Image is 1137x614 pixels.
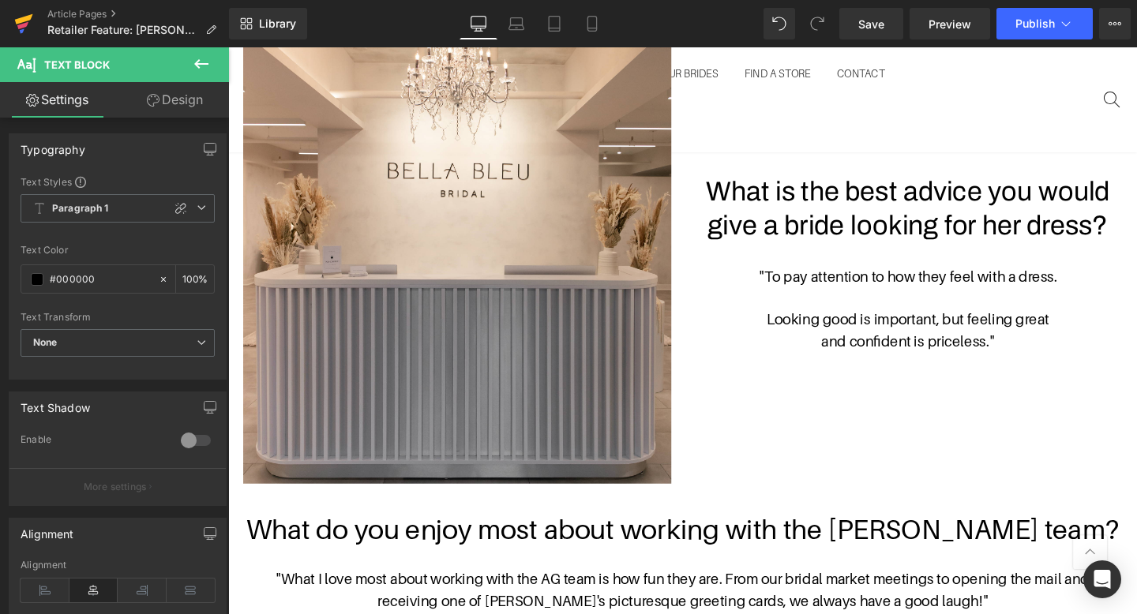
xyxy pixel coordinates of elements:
a: Laptop [497,8,535,39]
span: Publish [1015,17,1055,30]
div: Open Intercom Messenger [1083,560,1121,598]
button: More [1099,8,1131,39]
p: and confident is priceless. [490,298,940,320]
b: None [33,336,58,348]
span: Save [858,16,884,32]
p: "What I love most about working with the AG team is how fun they are. From our bridal market meet... [28,548,928,593]
b: Paragraph 1 [52,202,109,215]
a: Preview [910,8,990,39]
a: New Library [229,8,307,39]
div: Enable [21,433,165,450]
a: Article Pages [47,8,229,21]
button: Redo [801,8,833,39]
button: Undo [764,8,795,39]
span: Preview [929,16,971,32]
span: " [800,300,805,317]
div: Text Color [21,245,215,256]
h1: What do you enjoy most about working with the [PERSON_NAME] team? [16,490,940,524]
button: Publish [996,8,1093,39]
div: Typography [21,134,85,156]
span: Library [259,17,296,31]
a: Mobile [573,8,611,39]
p: Looking good is important, but feeling great [490,275,940,298]
div: Text Shadow [21,392,90,414]
a: Desktop [460,8,497,39]
span: Text Block [44,58,110,71]
div: Text Transform [21,312,215,323]
p: More settings [84,480,147,494]
input: Color [50,271,151,288]
div: % [176,265,214,293]
button: More settings [9,468,226,505]
span: "To pay attention to how they feel with a dress. [558,232,872,249]
div: Alignment [21,560,215,571]
a: Design [118,82,232,118]
span: What is the best advice you would give a bride looking for her dress? [503,136,927,202]
div: Text Styles [21,175,215,188]
div: Alignment [21,519,74,541]
span: " [794,573,799,590]
span: Retailer Feature: [PERSON_NAME] Bridal [47,24,199,36]
a: Tablet [535,8,573,39]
